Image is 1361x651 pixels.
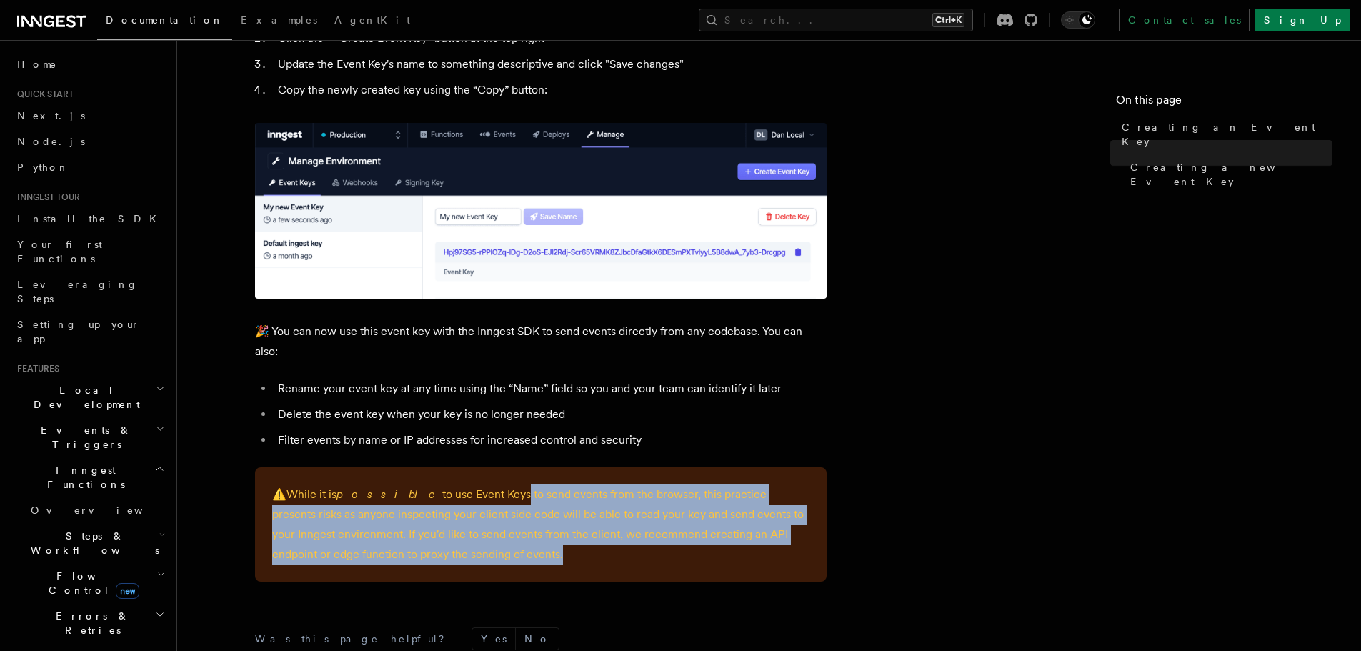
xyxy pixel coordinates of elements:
[326,4,419,39] a: AgentKit
[25,569,157,597] span: Flow Control
[516,628,559,650] button: No
[274,430,827,450] li: Filter events by name or IP addresses for increased control and security
[336,487,442,501] em: possible
[11,417,168,457] button: Events & Triggers
[11,457,168,497] button: Inngest Functions
[11,206,168,232] a: Install the SDK
[11,423,156,452] span: Events & Triggers
[17,279,138,304] span: Leveraging Steps
[241,14,317,26] span: Examples
[11,377,168,417] button: Local Development
[274,404,827,424] li: Delete the event key when your key is no longer needed
[11,463,154,492] span: Inngest Functions
[11,383,156,412] span: Local Development
[1255,9,1350,31] a: Sign Up
[232,4,326,39] a: Examples
[17,319,140,344] span: Setting up your app
[25,497,168,523] a: Overview
[274,80,827,100] li: Copy the newly created key using the “Copy” button:
[17,110,85,121] span: Next.js
[11,51,168,77] a: Home
[472,628,515,650] button: Yes
[11,89,74,100] span: Quick start
[272,484,809,565] p: While it is to use Event Keys to send events from the browser, this practice presents risks as an...
[334,14,410,26] span: AgentKit
[1122,120,1332,149] span: Creating an Event Key
[11,363,59,374] span: Features
[1116,91,1332,114] h4: On this page
[932,13,964,27] kbd: Ctrl+K
[116,583,139,599] span: new
[25,609,155,637] span: Errors & Retries
[17,136,85,147] span: Node.js
[17,57,57,71] span: Home
[106,14,224,26] span: Documentation
[17,213,165,224] span: Install the SDK
[1130,160,1332,189] span: Creating a new Event Key
[1116,114,1332,154] a: Creating an Event Key
[31,505,178,516] span: Overview
[11,103,168,129] a: Next.js
[274,379,827,399] li: Rename your event key at any time using the “Name” field so you and your team can identify it later
[11,154,168,180] a: Python
[11,312,168,352] a: Setting up your app
[97,4,232,40] a: Documentation
[1061,11,1095,29] button: Toggle dark mode
[25,523,168,563] button: Steps & Workflows
[699,9,973,31] button: Search...Ctrl+K
[11,192,80,203] span: Inngest tour
[11,272,168,312] a: Leveraging Steps
[255,322,827,362] p: 🎉 You can now use this event key with the Inngest SDK to send events directly from any codebase. ...
[25,603,168,643] button: Errors & Retries
[255,632,454,646] p: Was this page helpful?
[25,529,159,557] span: Steps & Workflows
[17,239,102,264] span: Your first Functions
[255,123,827,299] img: A newly created Event Key in the Inngest Cloud dashboard
[1119,9,1250,31] a: Contact sales
[272,487,286,501] span: ⚠️
[1125,154,1332,194] a: Creating a new Event Key
[274,54,827,74] li: Update the Event Key's name to something descriptive and click "Save changes"
[17,161,69,173] span: Python
[11,129,168,154] a: Node.js
[11,232,168,272] a: Your first Functions
[25,563,168,603] button: Flow Controlnew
